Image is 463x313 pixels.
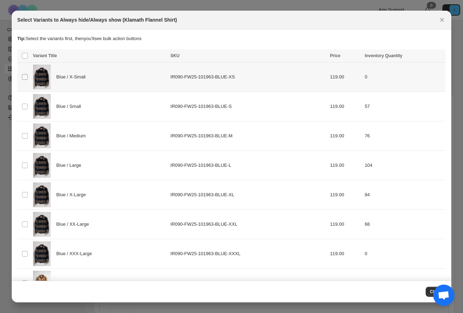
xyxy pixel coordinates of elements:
[56,250,96,257] span: Blue / XXX-Large
[170,53,179,58] span: SKU
[363,151,446,180] td: 104
[17,36,26,41] strong: Tip:
[365,53,402,58] span: Inventory Quantity
[328,239,363,269] td: 119.00
[56,221,93,228] span: Blue / XX-Large
[430,289,442,295] span: Close
[56,103,85,110] span: Blue / Small
[33,94,51,119] img: KlamathShirt-Blue-Front.jpg
[33,53,57,58] span: Variant Title
[168,92,328,121] td: IR090-FW25-101963-BLUE-S
[56,73,89,81] span: Blue / X-Small
[33,65,51,89] img: KlamathShirt-Blue-Front.jpg
[17,35,446,42] p: Select the variants first, then you'll see bulk action buttons
[363,180,446,210] td: 84
[328,269,363,298] td: 119.00
[33,212,51,237] img: KlamathShirt-Blue-Front.jpg
[363,210,446,239] td: 68
[363,62,446,92] td: 0
[168,62,328,92] td: IR090-FW25-101963-BLUE-XS
[328,121,363,151] td: 119.00
[168,151,328,180] td: IR090-FW25-101963-BLUE-L
[437,15,447,25] button: Close
[363,121,446,151] td: 76
[33,182,51,207] img: KlamathShirt-Blue-Front.jpg
[363,239,446,269] td: 0
[33,153,51,178] img: KlamathShirt-Blue-Front.jpg
[56,162,85,169] span: Blue / Large
[33,271,51,296] img: KlamathShirtNatural-Front.jpg
[426,287,446,297] button: Close
[328,151,363,180] td: 119.00
[168,210,328,239] td: IR090-FW25-101963-BLUE-XXL
[168,239,328,269] td: IR090-FW25-101963-BLUE-XXXL
[168,269,328,298] td: IR090-CORE-101963-NATURAL-XS
[330,53,340,58] span: Price
[363,92,446,121] td: 57
[56,280,95,287] span: Natural / X-Small
[33,241,51,266] img: KlamathShirt-Blue-Front.jpg
[56,132,90,139] span: Blue / Medium
[328,180,363,210] td: 119.00
[168,121,328,151] td: IR090-FW25-101963-BLUE-M
[56,191,90,198] span: Blue / X-Large
[33,123,51,148] img: KlamathShirt-Blue-Front.jpg
[328,62,363,92] td: 119.00
[168,180,328,210] td: IR090-FW25-101963-BLUE-XL
[433,285,454,306] div: Open chat
[17,16,177,23] h2: Select Variants to Always hide/Always show (Klamath Flannel Shirt)
[363,269,446,298] td: 0
[328,92,363,121] td: 119.00
[328,210,363,239] td: 119.00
